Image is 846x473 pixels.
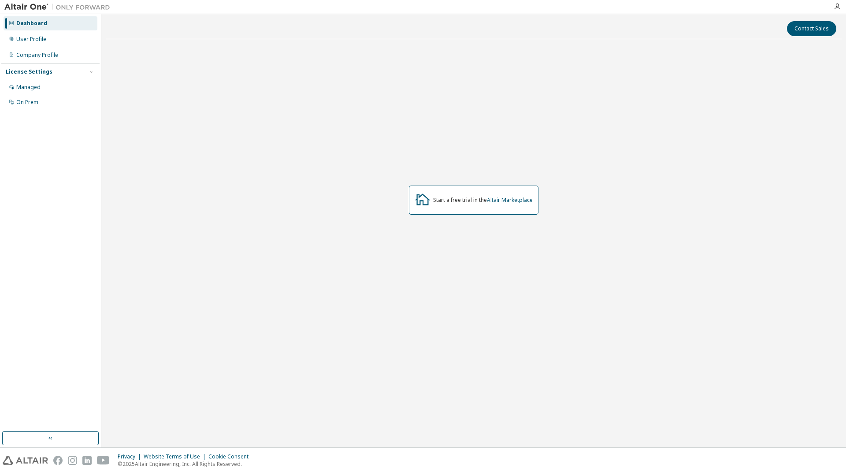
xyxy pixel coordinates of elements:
img: Altair One [4,3,115,11]
div: Privacy [118,453,144,460]
a: Altair Marketplace [487,196,533,204]
p: © 2025 Altair Engineering, Inc. All Rights Reserved. [118,460,254,468]
img: instagram.svg [68,456,77,465]
div: On Prem [16,99,38,106]
button: Contact Sales [787,21,836,36]
div: Managed [16,84,41,91]
div: Company Profile [16,52,58,59]
div: Cookie Consent [208,453,254,460]
img: altair_logo.svg [3,456,48,465]
div: Website Terms of Use [144,453,208,460]
div: License Settings [6,68,52,75]
img: linkedin.svg [82,456,92,465]
div: User Profile [16,36,46,43]
div: Dashboard [16,20,47,27]
div: Start a free trial in the [433,197,533,204]
img: youtube.svg [97,456,110,465]
img: facebook.svg [53,456,63,465]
